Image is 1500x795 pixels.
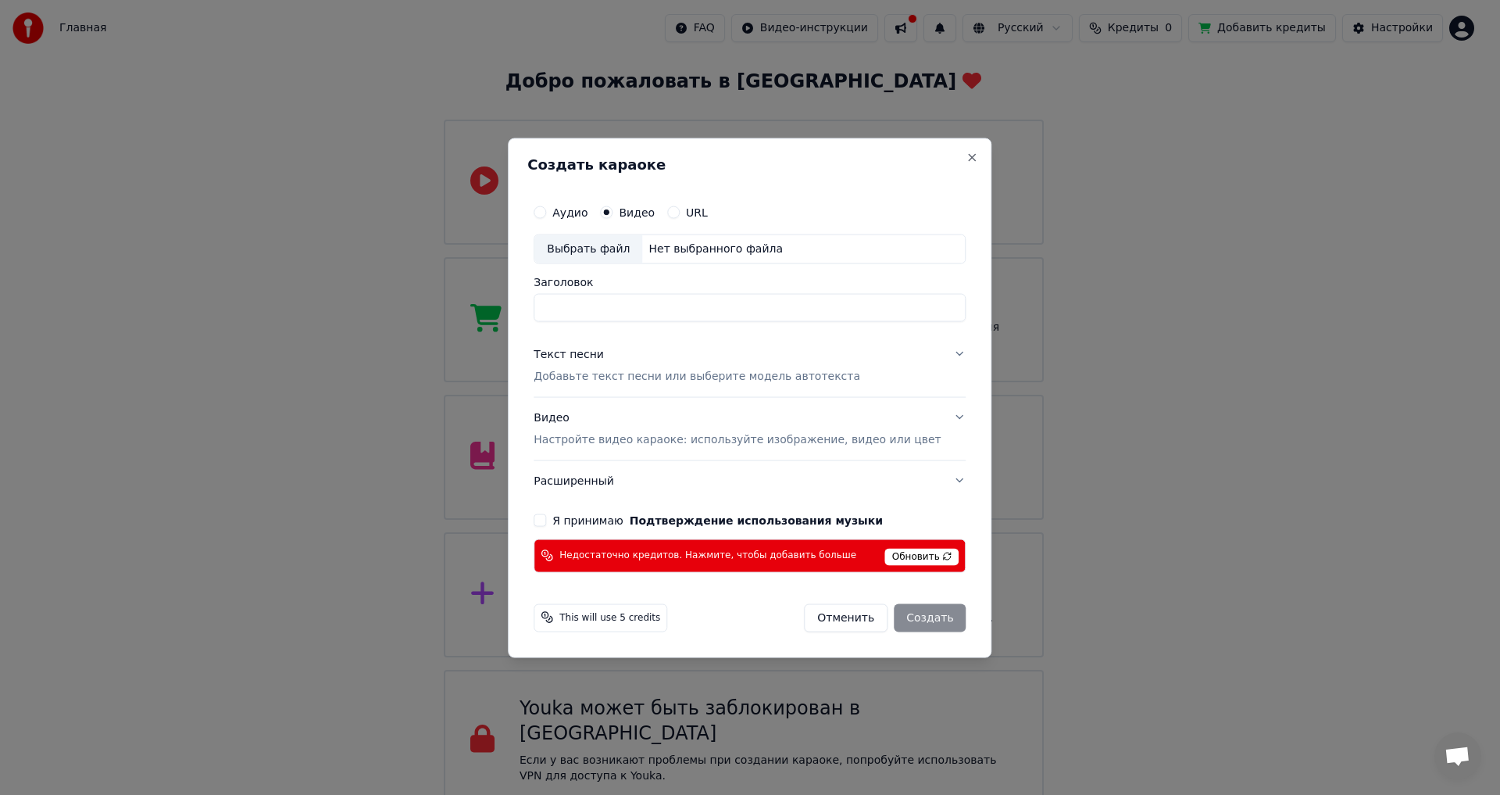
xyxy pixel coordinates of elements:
[630,514,883,525] button: Я принимаю
[619,206,655,217] label: Видео
[885,548,959,565] span: Обновить
[534,368,860,384] p: Добавьте текст песни или выберите модель автотекста
[534,235,642,263] div: Выбрать файл
[559,549,856,561] span: Недостаточно кредитов. Нажмите, чтобы добавить больше
[534,397,966,460] button: ВидеоНастройте видео караоке: используйте изображение, видео или цвет
[534,432,941,447] p: Настройте видео караоке: используйте изображение, видео или цвет
[527,157,972,171] h2: Создать караоке
[534,334,966,396] button: Текст песниДобавьте текст песни или выберите модель автотекста
[552,206,587,217] label: Аудио
[534,276,966,287] label: Заголовок
[534,346,604,362] div: Текст песни
[534,460,966,501] button: Расширенный
[559,611,660,624] span: This will use 5 credits
[552,514,883,525] label: Я принимаю
[804,603,887,632] button: Отменить
[642,241,789,256] div: Нет выбранного файла
[534,410,941,447] div: Видео
[686,206,708,217] label: URL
